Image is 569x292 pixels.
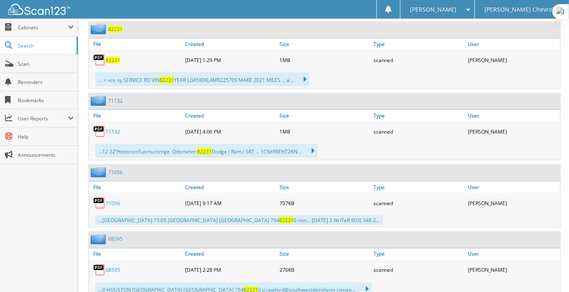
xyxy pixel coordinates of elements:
div: [PERSON_NAME] [466,262,560,278]
a: Size [277,249,372,260]
div: [DATE] 1:29 PM [183,52,278,68]
a: Created [183,110,278,121]
span: Help [18,133,74,140]
a: 68595 [106,267,120,274]
a: Size [277,110,372,121]
div: 1MB [277,52,372,68]
a: User [466,38,560,50]
a: User [466,182,560,193]
a: Type [372,249,466,260]
div: [DATE] 4:06 PM [183,123,278,140]
span: 82231 [279,217,294,224]
a: 82231 [108,26,123,33]
div: ... < vce oy SERVICE RO VIN YEAR LGKSIDKL4MR225709 MAKE 2021 MILES ... a... [95,72,310,86]
a: 71132 [108,97,123,104]
a: Size [277,38,372,50]
span: 82231 [159,77,174,84]
div: [PERSON_NAME] [466,52,560,68]
span: 82231 [197,148,212,155]
div: scanned [372,52,466,68]
span: Cabinets [18,24,68,31]
div: 1MB [277,123,372,140]
a: Type [372,182,466,193]
div: scanned [372,195,466,211]
a: 71056 [108,169,123,176]
iframe: Chat Widget [528,252,569,292]
div: [DATE] 2:28 PM [183,262,278,278]
a: User [466,249,560,260]
div: scanned [372,123,466,140]
img: PDF.png [93,125,106,138]
a: Created [183,182,278,193]
img: folder2.png [91,96,108,106]
span: Announcements [18,151,74,158]
div: [PERSON_NAME] [466,195,560,211]
img: folder2.png [91,167,108,177]
div: ...[GEOGRAPHIC_DATA] 15:05 [GEOGRAPHIC_DATA] [GEOGRAPHIC_DATA] 754 0 mm... [DATE] 3 WriTeR 903) 3... [95,215,383,225]
div: 276KB [277,262,372,278]
img: folder2.png [91,234,108,244]
a: Size [277,182,372,193]
span: Scan [18,60,74,67]
div: [PERSON_NAME] [466,123,560,140]
img: PDF.png [93,264,106,276]
img: scan123-logo-white.svg [8,4,70,15]
div: scanned [372,262,466,278]
div: [DATE] 9:17 AM [183,195,278,211]
a: Type [372,38,466,50]
img: PDF.png [93,54,106,66]
span: [PERSON_NAME] Chevrolet [485,7,559,12]
span: User Reports [18,115,68,122]
a: 82231 [106,57,120,64]
a: 68595 [108,236,123,243]
a: Created [183,249,278,260]
span: Reminders [18,79,74,86]
a: File [89,110,183,121]
img: folder2.png [91,24,108,34]
span: [PERSON_NAME] [410,7,457,12]
span: Bookmarks [18,97,74,104]
a: Created [183,38,278,50]
a: 71132 [106,128,120,135]
img: PDF.png [93,197,106,209]
div: 707KB [277,195,372,211]
span: Search [18,42,72,49]
a: 71056 [106,200,120,207]
a: File [89,182,183,193]
a: User [466,110,560,121]
a: File [89,38,183,50]
a: File [89,249,183,260]
a: Type [372,110,466,121]
div: ...12 22”HotecreoSusmurornge. Odometer: Dodge / Ram / SRT ... 1C6éRREHT2KN... [95,144,318,158]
